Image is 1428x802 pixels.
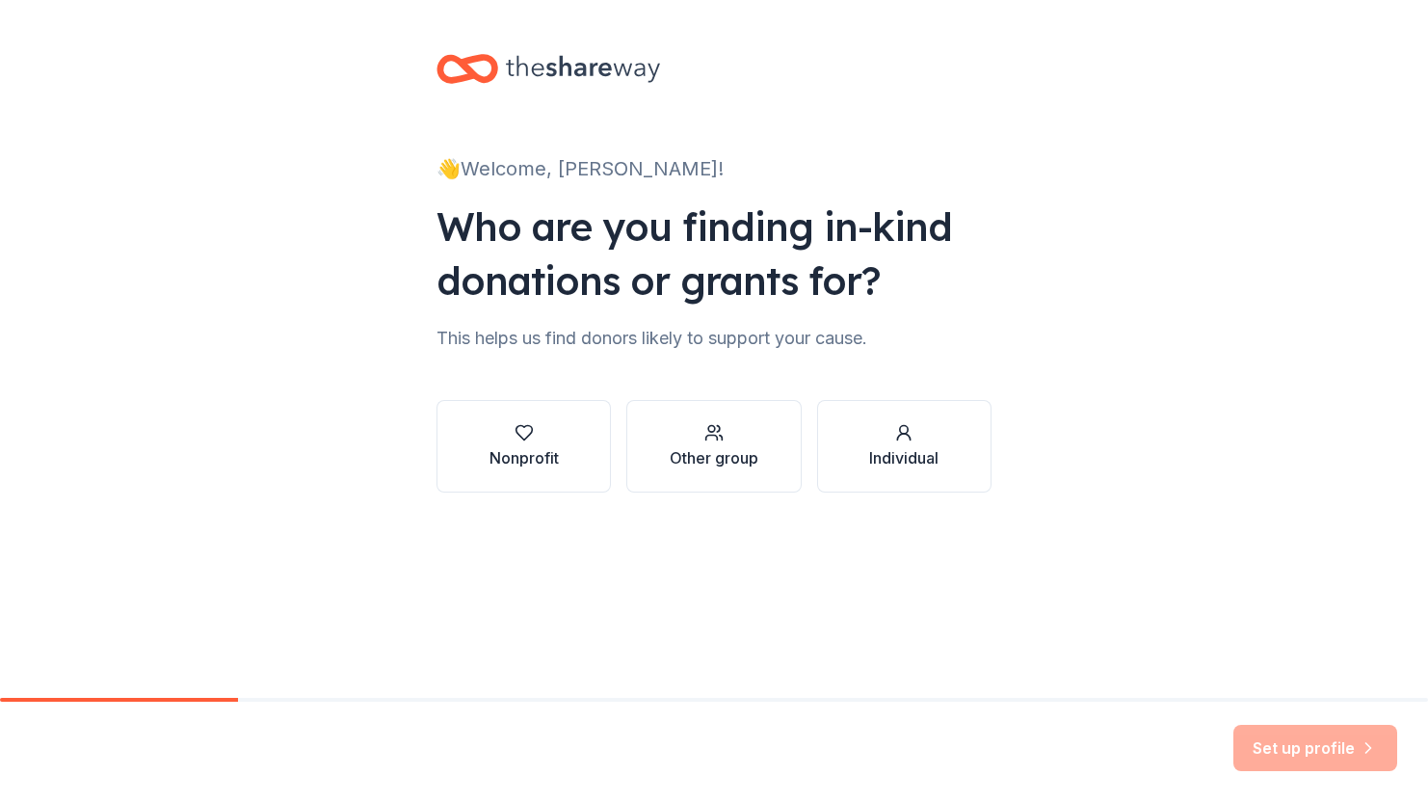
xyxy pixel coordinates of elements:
div: Nonprofit [489,446,559,469]
div: This helps us find donors likely to support your cause. [436,323,992,354]
button: Other group [626,400,801,493]
div: 👋 Welcome, [PERSON_NAME]! [436,153,992,184]
div: Individual [869,446,939,469]
button: Individual [817,400,992,493]
button: Nonprofit [436,400,611,493]
div: Other group [670,446,758,469]
div: Who are you finding in-kind donations or grants for? [436,200,992,307]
